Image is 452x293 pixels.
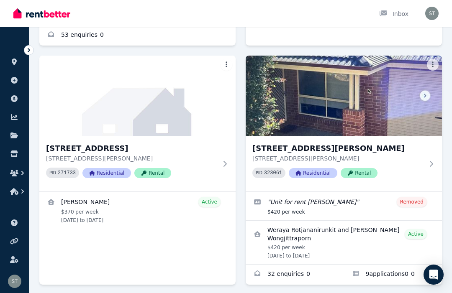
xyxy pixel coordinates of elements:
span: Rental [341,168,378,178]
span: Residential [289,168,337,178]
h3: [STREET_ADDRESS] [46,143,217,154]
a: View details for Weraya Rotjananirunkit and Worakarn Wongjittraporn [246,221,442,264]
span: Residential [82,168,131,178]
div: Open Intercom Messenger [424,265,444,285]
p: [STREET_ADDRESS][PERSON_NAME] [46,154,217,163]
img: RentBetter [13,7,70,20]
code: 271733 [58,170,76,176]
small: PID [49,171,56,175]
div: Inbox [379,10,408,18]
a: 73 Cobram Street, Berrigan[STREET_ADDRESS][STREET_ADDRESS][PERSON_NAME]PID 271733ResidentialRental [39,56,236,191]
a: Enquiries for 674 Hodge Street, Glenroy [246,265,344,285]
span: Rental [134,168,171,178]
code: 323061 [264,170,282,176]
a: 674 Hodge Street, Glenroy[STREET_ADDRESS][PERSON_NAME][STREET_ADDRESS][PERSON_NAME]PID 323061Resi... [246,56,442,191]
a: Applications for 674 Hodge Street, Glenroy [344,265,442,285]
img: Sonia Thomson [425,7,439,20]
a: View details for Danielle Browne [39,192,236,229]
h3: [STREET_ADDRESS][PERSON_NAME] [252,143,424,154]
img: 73 Cobram Street, Berrigan [39,56,236,136]
img: 674 Hodge Street, Glenroy [246,56,442,136]
img: Sonia Thomson [8,275,21,288]
button: More options [427,59,439,71]
a: Enquiries for 15/833 Watson Street, Glenroy [39,25,236,46]
p: [STREET_ADDRESS][PERSON_NAME] [252,154,424,163]
a: Edit listing: Unit for rent Glenroy Albury [246,192,442,220]
small: PID [256,171,262,175]
button: More options [221,59,232,71]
